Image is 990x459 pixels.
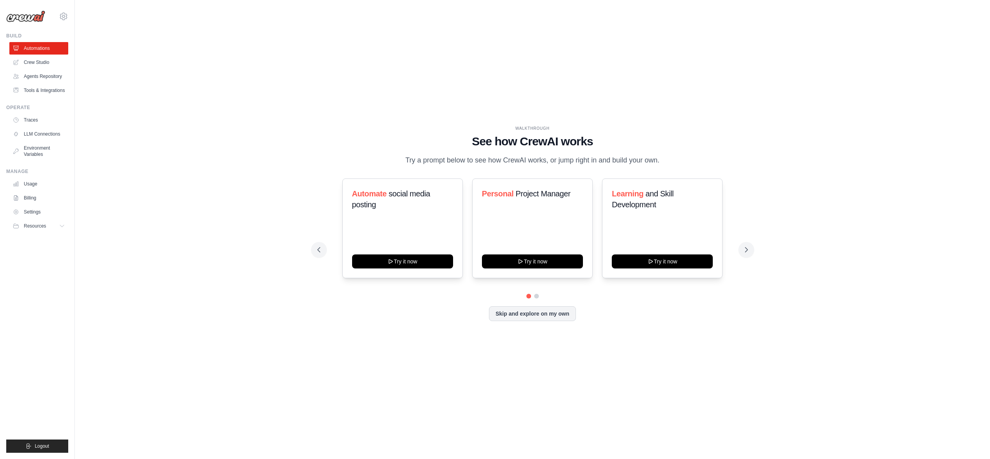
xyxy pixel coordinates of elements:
button: Try it now [612,254,713,268]
a: Billing [9,192,68,204]
span: Project Manager [515,189,570,198]
span: Logout [35,443,49,449]
p: Try a prompt below to see how CrewAI works, or jump right in and build your own. [402,155,664,166]
div: Operate [6,104,68,111]
a: Environment Variables [9,142,68,161]
h1: See how CrewAI works [317,134,748,148]
span: social media posting [352,189,430,209]
a: Tools & Integrations [9,84,68,97]
div: Build [6,33,68,39]
a: Automations [9,42,68,55]
a: Settings [9,206,68,218]
a: LLM Connections [9,128,68,140]
div: Manage [6,168,68,175]
a: Traces [9,114,68,126]
div: WALKTHROUGH [317,125,748,131]
button: Try it now [482,254,583,268]
img: Logo [6,11,45,22]
button: Try it now [352,254,453,268]
button: Skip and explore on my own [489,306,576,321]
span: Automate [352,189,387,198]
span: Resources [24,223,46,229]
a: Crew Studio [9,56,68,69]
button: Logout [6,440,68,453]
a: Usage [9,178,68,190]
span: Learning [612,189,643,198]
span: Personal [482,189,514,198]
button: Resources [9,220,68,232]
a: Agents Repository [9,70,68,83]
